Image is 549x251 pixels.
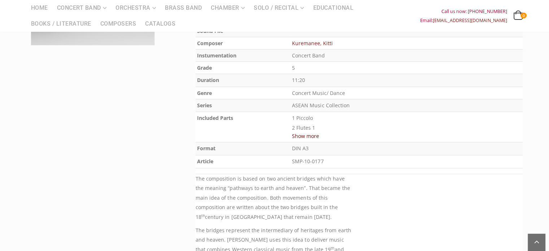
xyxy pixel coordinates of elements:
[96,16,141,32] a: Composers
[433,17,507,23] a: [EMAIL_ADDRESS][DOMAIN_NAME]
[420,7,507,16] div: Call us now: [PHONE_NUMBER]
[201,213,205,218] sup: th
[196,174,354,222] p: The composition is based on two ancient bridges which have the meaning “pathways to earth and hea...
[197,114,233,121] b: Included Parts
[292,144,521,153] p: DIN A3
[331,246,334,251] sup: th
[197,102,212,109] b: Series
[141,16,180,32] a: Catalogs
[197,40,223,47] b: Composer
[197,64,212,71] b: Grade
[292,131,319,140] button: Show more
[197,90,212,96] b: Genre
[197,77,219,83] b: Duration
[520,13,526,18] span: 0
[291,62,523,74] td: 5
[291,49,523,62] td: Concert Band
[292,75,521,85] p: 11:20
[291,87,523,99] td: Concert Music/ Dance
[197,145,215,152] b: Format
[292,101,521,111] p: ASEAN Music Collection
[197,158,213,165] b: Article
[420,16,507,25] div: Email:
[292,40,333,47] a: Kuremanee, Kitti
[27,16,96,32] a: Books / Literature
[292,157,521,166] p: SMP-10-0177
[197,52,236,59] b: Instumentation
